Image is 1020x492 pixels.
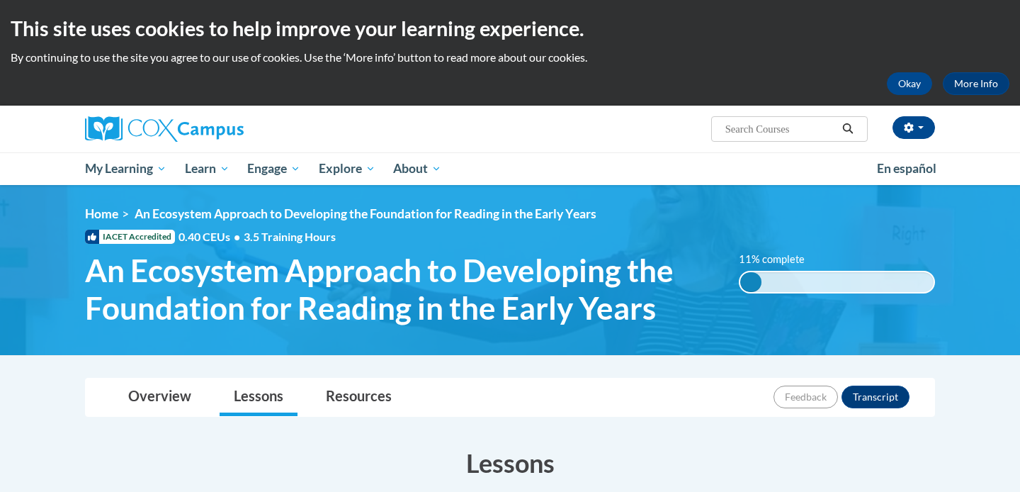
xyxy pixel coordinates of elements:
label: 11% complete [739,252,820,267]
span: • [234,230,240,243]
h3: Lessons [85,445,935,481]
span: Engage [247,160,300,177]
input: Search Courses [724,121,837,138]
p: By continuing to use the site you agree to our use of cookies. Use the ‘More info’ button to read... [11,50,1009,65]
h2: This site uses cookies to help improve your learning experience. [11,14,1009,43]
button: Search [837,121,858,138]
a: Explore [310,152,385,185]
span: An Ecosystem Approach to Developing the Foundation for Reading in the Early Years [85,252,718,327]
span: 3.5 Training Hours [244,230,336,243]
span: An Ecosystem Approach to Developing the Foundation for Reading in the Early Years [135,206,596,221]
span: Explore [319,160,375,177]
a: Learn [176,152,239,185]
span: About [393,160,441,177]
img: Cox Campus [85,116,244,142]
a: En español [868,154,946,184]
a: About [385,152,451,185]
div: 11% complete [740,272,761,292]
a: My Learning [76,152,176,185]
a: Lessons [220,379,297,416]
button: Okay [887,72,932,95]
span: En español [877,161,936,176]
span: 0.40 CEUs [178,229,244,245]
a: Resources [312,379,406,416]
div: Main menu [64,152,956,185]
button: Account Settings [892,116,935,139]
button: Feedback [773,386,838,408]
span: My Learning [85,160,166,177]
a: Overview [114,379,205,416]
span: Learn [185,160,229,177]
button: Transcript [841,386,909,408]
a: Engage [238,152,310,185]
a: Cox Campus [85,116,354,142]
a: More Info [943,72,1009,95]
span: IACET Accredited [85,230,175,244]
a: Home [85,206,118,221]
